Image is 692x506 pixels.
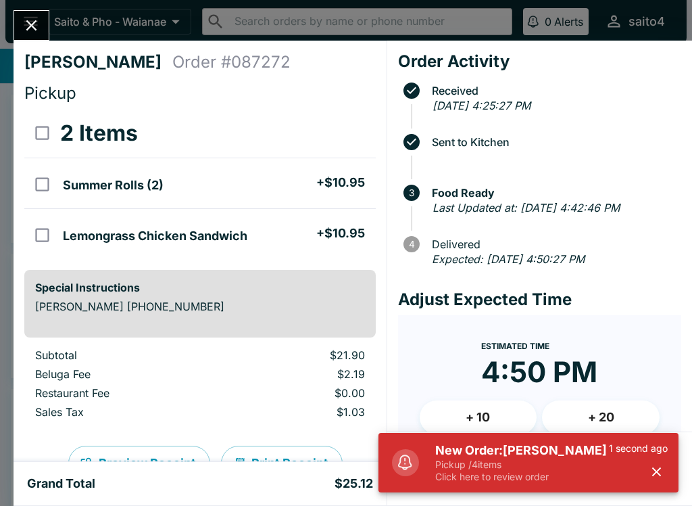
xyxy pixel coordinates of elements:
[235,367,365,381] p: $2.19
[425,187,681,199] span: Food Ready
[27,476,95,492] h5: Grand Total
[432,252,585,266] em: Expected: [DATE] 4:50:27 PM
[481,341,549,351] span: Estimated Time
[420,400,537,434] button: + 10
[425,238,681,250] span: Delivered
[425,85,681,97] span: Received
[409,187,414,198] text: 3
[435,459,609,471] p: Pickup / 4 items
[35,405,214,419] p: Sales Tax
[63,177,164,193] h5: Summer Rolls (2)
[542,400,660,434] button: + 20
[60,120,138,147] h3: 2 Items
[63,228,247,244] h5: Lemongrass Chicken Sandwich
[35,367,214,381] p: Beluga Fee
[24,109,376,259] table: orders table
[24,348,376,424] table: orders table
[398,290,681,310] h4: Adjust Expected Time
[14,11,49,40] button: Close
[68,446,210,481] button: Preview Receipt
[172,52,291,72] h4: Order # 087272
[235,348,365,362] p: $21.90
[408,239,414,250] text: 4
[435,471,609,483] p: Click here to review order
[425,136,681,148] span: Sent to Kitchen
[221,446,343,481] button: Print Receipt
[316,175,365,191] h5: + $10.95
[235,405,365,419] p: $1.03
[432,201,620,214] em: Last Updated at: [DATE] 4:42:46 PM
[35,386,214,400] p: Restaurant Fee
[316,225,365,241] h5: + $10.95
[35,300,365,313] p: [PERSON_NAME] [PHONE_NUMBER]
[398,51,681,72] h4: Order Activity
[432,99,530,112] em: [DATE] 4:25:27 PM
[24,52,172,72] h4: [PERSON_NAME]
[609,442,668,455] p: 1 second ago
[35,281,365,294] h6: Special Instructions
[481,354,597,390] time: 4:50 PM
[335,476,373,492] h5: $25.12
[435,442,609,459] h5: New Order: [PERSON_NAME]
[35,348,214,362] p: Subtotal
[24,83,76,103] span: Pickup
[235,386,365,400] p: $0.00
